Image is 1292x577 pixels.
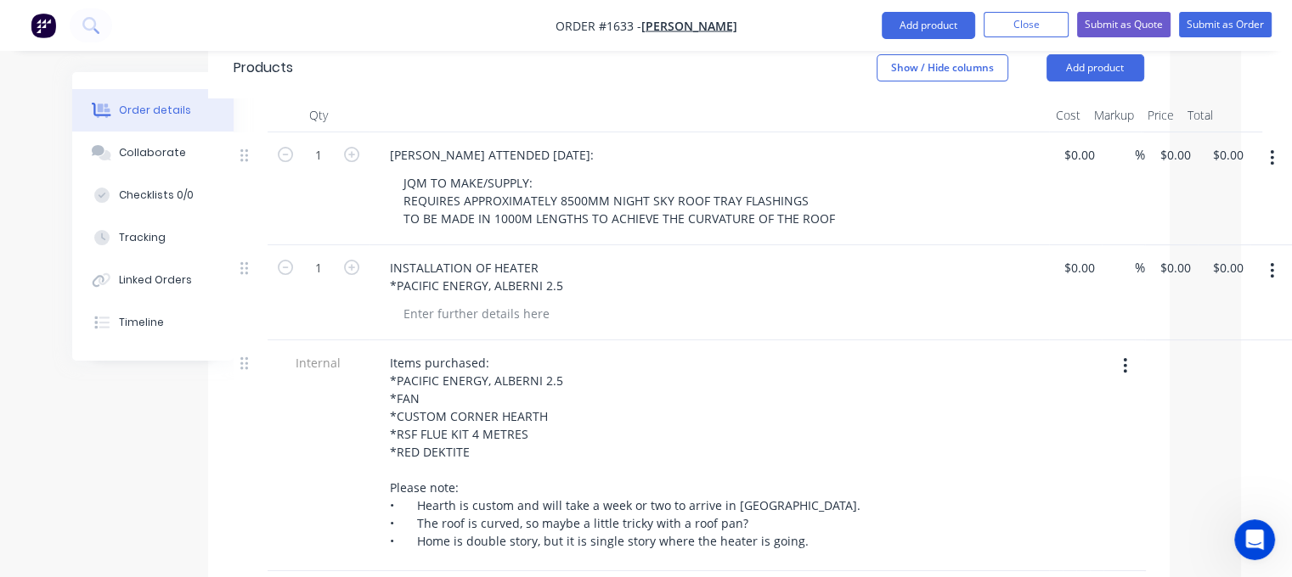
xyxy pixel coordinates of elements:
[119,103,191,118] div: Order details
[72,216,234,259] button: Tracking
[72,174,234,216] button: Checklists 0/0
[376,143,607,167] div: [PERSON_NAME] ATTENDED [DATE]:
[268,98,370,132] div: Qty
[641,18,737,34] a: [PERSON_NAME]
[877,54,1008,81] button: Show / Hide columns
[376,350,874,553] div: Items purchased: *PACIFIC ENERGY, ALBERNI 2.5 *FAN *CUSTOM CORNER HEARTH *RSF FLUE KIT 4 METRES *...
[556,18,641,34] span: Order #1633 -
[72,132,234,174] button: Collaborate
[119,315,164,330] div: Timeline
[119,145,186,160] div: Collaborate
[882,12,975,39] button: Add product
[119,230,166,245] div: Tracking
[119,188,194,203] div: Checklists 0/0
[1141,98,1181,132] div: Price
[1087,98,1141,132] div: Markup
[72,301,234,344] button: Timeline
[1179,12,1272,37] button: Submit as Order
[234,58,293,78] div: Products
[72,259,234,301] button: Linked Orders
[72,89,234,132] button: Order details
[1135,258,1145,277] span: %
[31,13,56,38] img: Factory
[119,272,192,288] div: Linked Orders
[1181,98,1220,132] div: Total
[376,255,577,298] div: INSTALLATION OF HEATER *PACIFIC ENERGY, ALBERNI 2.5
[1049,98,1087,132] div: Cost
[1234,519,1275,560] iframe: Intercom live chat
[274,354,363,372] span: Internal
[1047,54,1144,81] button: Add product
[390,171,849,231] div: JQM TO MAKE/SUPPLY: REQUIRES APPROXIMATELY 8500MM NIGHT SKY ROOF TRAY FLASHINGS TO BE MADE IN 100...
[1135,145,1145,165] span: %
[984,12,1069,37] button: Close
[1077,12,1171,37] button: Submit as Quote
